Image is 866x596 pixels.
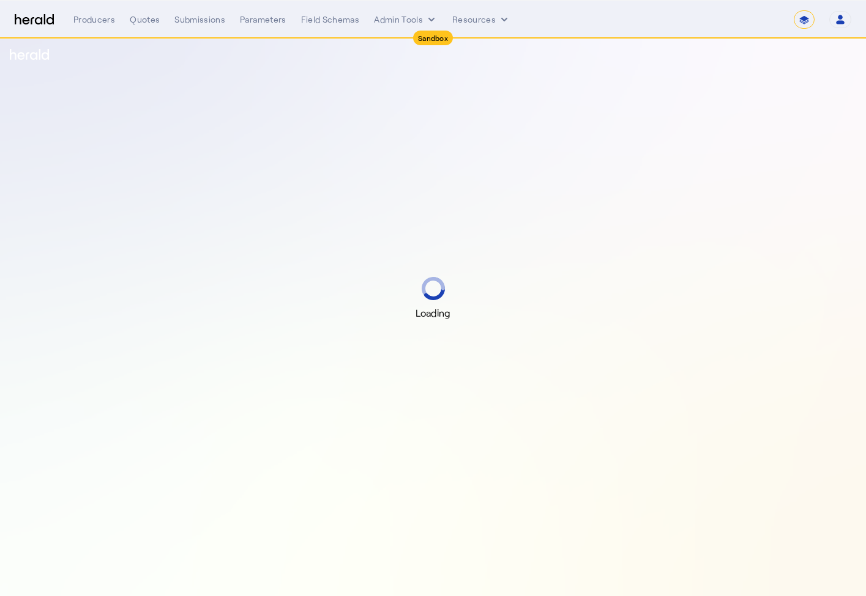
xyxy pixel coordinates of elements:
div: Quotes [130,13,160,26]
div: Sandbox [413,31,453,45]
div: Submissions [174,13,225,26]
button: internal dropdown menu [374,13,438,26]
img: Herald Logo [15,14,54,26]
div: Producers [73,13,115,26]
div: Parameters [240,13,286,26]
div: Field Schemas [301,13,360,26]
button: Resources dropdown menu [452,13,510,26]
